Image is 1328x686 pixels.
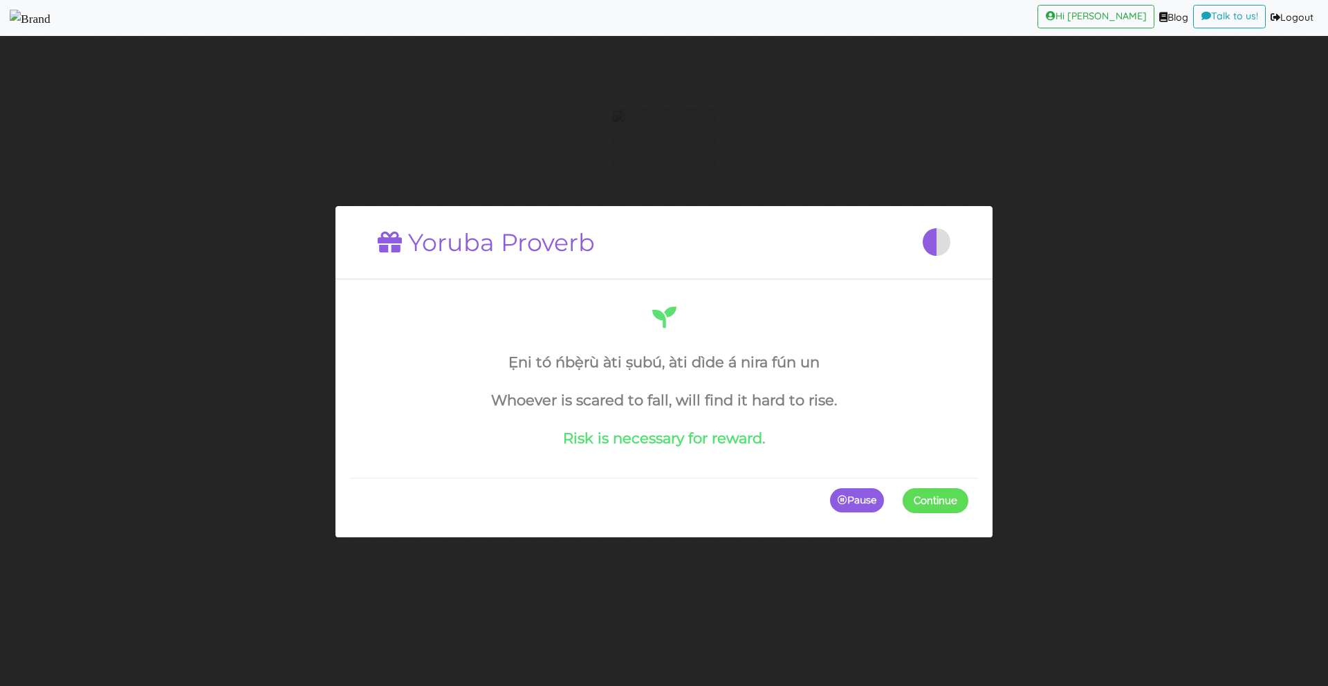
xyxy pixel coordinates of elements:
img: Select Course Page [10,10,50,28]
a: Blog [1154,5,1193,31]
a: Hi [PERSON_NAME] [1037,5,1154,28]
button: Pause [830,488,884,512]
h4: Ẹni tó ńbẹ̀rù àti ṣubú, àti dìde á nira fún un [360,353,968,371]
h4: Whoever is scared to fall, will find it hard to rise. [360,391,968,409]
a: Talk to us! [1193,5,1266,28]
button: Continue [903,488,968,512]
h1: Yoruba Proverb [378,228,595,257]
a: Logout [1266,5,1318,31]
h4: Risk is necessary for reward. [360,429,968,447]
span: Continue [914,494,957,506]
